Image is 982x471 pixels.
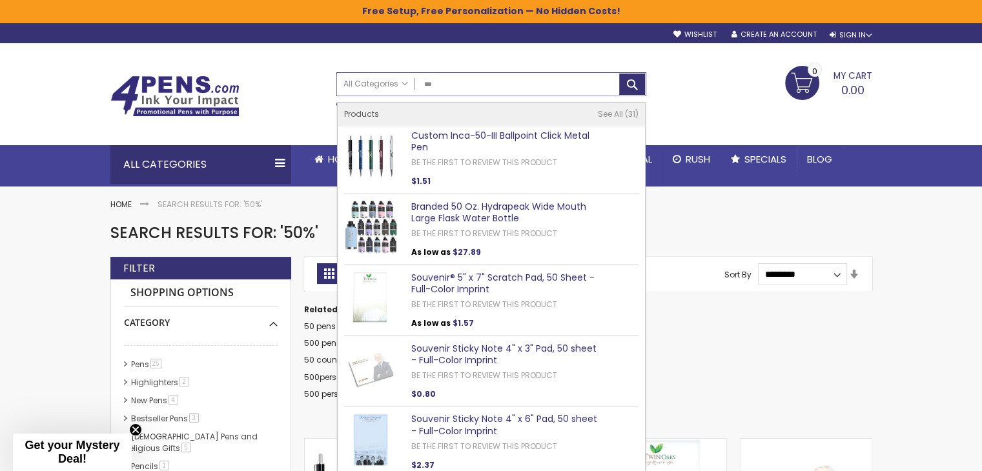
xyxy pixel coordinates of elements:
a: Bestseller Pens3 [128,413,203,424]
div: Sign In [829,30,872,40]
a: Highlighters2 [128,377,194,388]
button: Close teaser [129,423,142,436]
span: 1 [159,461,169,470]
strong: Search results for: '50%' [158,199,262,210]
span: 25 [150,359,161,368]
span: All Categories [343,79,408,89]
img: 4Pens Custom Pens and Promotional Products [110,75,240,117]
span: 3 [189,413,199,423]
a: 500personalized pens [304,372,392,383]
span: 5 [181,443,191,452]
span: $2.37 [411,459,435,470]
span: 0 [812,65,817,77]
iframe: Google Customer Reviews [875,436,982,471]
a: 500 pens [304,337,341,348]
div: Category [124,307,278,329]
a: 50 pens [304,321,336,332]
a: Create an Account [731,30,816,39]
a: Souvenir Sticky Note 4" x 3" Pad, 50 sheet - Full-Color Imprint [741,438,872,449]
dt: Related search terms [304,305,872,315]
a: Pens25 [128,359,166,370]
span: 2 [179,377,189,386]
span: As low as [411,246,451,257]
span: $0.80 [411,388,436,399]
span: See All [598,108,623,119]
a: Be the first to review this product [411,441,557,452]
a: 500 personalized pens [304,388,394,399]
a: Souvenir Sticky Note 4" x 3" Pad, 50 sheet - Full-Color Imprint [411,342,597,367]
span: As low as [411,317,451,328]
a: 0.00 0 [785,66,872,98]
a: New Pens4 [128,395,183,406]
a: Specials [721,145,797,174]
span: Blog [807,152,832,166]
a: All Categories [337,73,414,94]
img: Custom Inca-50-III Ballpoint Click Metal Pen [344,130,397,183]
div: Get your Mystery Deal!Close teaser [13,434,132,471]
a: Be the first to review this product [411,228,557,239]
a: Souvenir Sticky Note 4" x 6" Pad, 50 sheet - Full-Color Imprint [411,412,597,437]
a: Home [110,199,132,210]
span: $27.89 [453,246,481,257]
span: $1.57 [453,317,474,328]
strong: Shopping Options [124,279,278,307]
a: Branded 50 Oz. Hydrapeak Wide Mouth Large Flask Water Bottle [411,200,586,225]
span: Get your Mystery Deal! [25,439,119,465]
a: Wishlist [673,30,716,39]
a: Rush [662,145,721,174]
span: Products [344,108,379,119]
a: See All 31 [598,109,639,119]
span: $1.51 [411,175,431,186]
a: Souvenir® 5" x 7" Scratch Pad, 50 Sheet - Full-Color Imprint [595,438,726,449]
a: [DEMOGRAPHIC_DATA] Pens and Religious Gifts5 [124,431,258,454]
a: Custom Inca-50-III Ballpoint Click Metal Pen [305,438,436,449]
a: 50 count Blue stick pens personalized [304,354,453,365]
a: Blog [797,145,843,174]
div: All Categories [110,145,291,184]
strong: Filter [123,261,155,276]
a: Be the first to review this product [411,370,557,381]
a: Be the first to review this product [411,299,557,310]
img: Souvenir® 5" x 7" Scratch Pad, 50 Sheet - Full-Color Imprint [344,272,397,325]
img: Souvenir Sticky Note 4" x 3" Pad, 50 sheet - Full-Color Imprint [344,343,397,396]
span: 31 [625,108,639,119]
img: Souvenir Sticky Note 4" x 6" Pad, 50 sheet - Full-Color Imprint [344,413,397,466]
a: Custom Inca-50-III Ballpoint Click Metal Pen [411,129,589,154]
a: Be the first to review this product [411,157,557,168]
label: Sort By [724,268,752,279]
a: Souvenir® 5" x 7" Scratch Pad, 50 Sheet - Full-Color Imprint [411,271,595,296]
span: Specials [744,152,786,166]
span: 0.00 [841,82,864,98]
div: Free shipping on pen orders over $199 [538,96,646,122]
span: Search results for: '50%' [110,222,318,243]
span: 4 [169,395,178,405]
span: Rush [686,152,710,166]
strong: Grid [317,263,342,284]
span: Home [328,152,354,166]
a: Home [304,145,365,174]
img: Branded 50 Oz. Hydrapeak Wide Mouth Large Flask Water Bottle [344,201,397,254]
